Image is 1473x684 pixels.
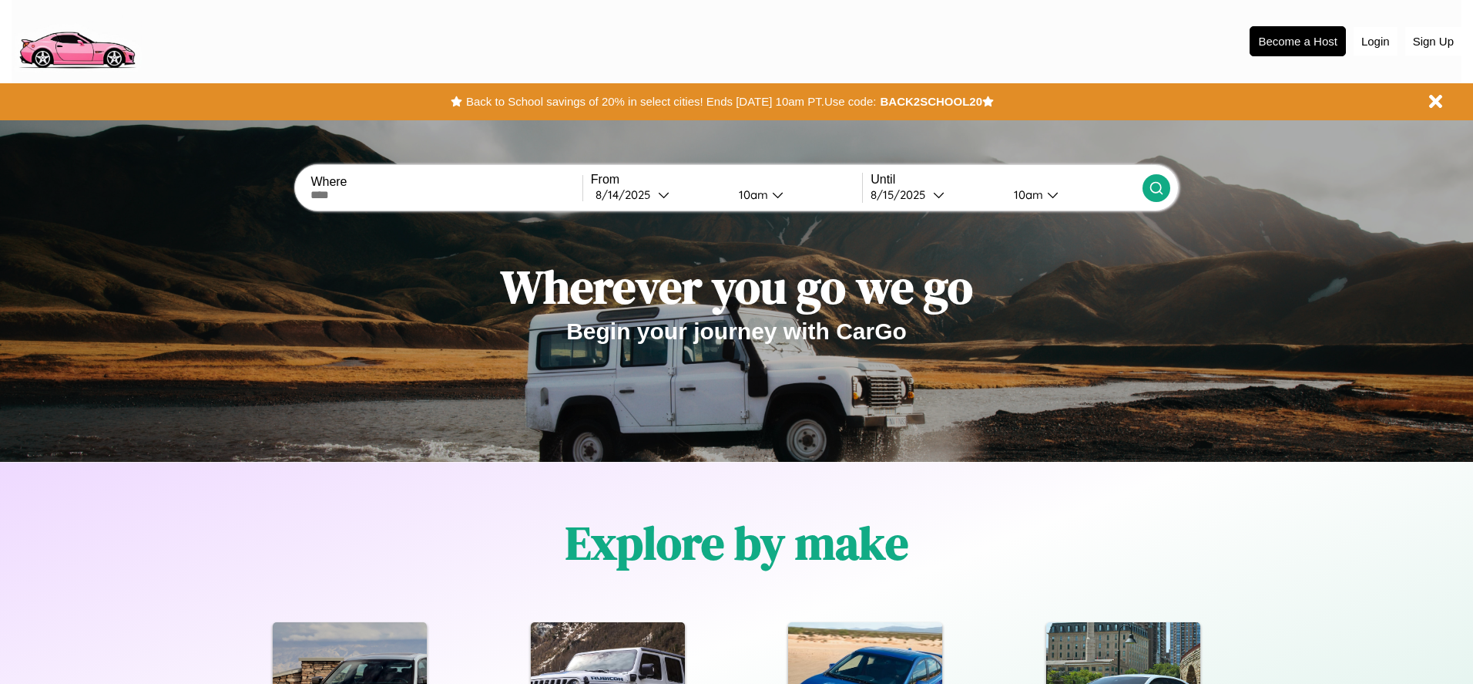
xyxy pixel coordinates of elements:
h1: Explore by make [565,511,908,574]
div: 8 / 15 / 2025 [871,187,933,202]
button: Back to School savings of 20% in select cities! Ends [DATE] 10am PT.Use code: [462,91,880,113]
div: 10am [1006,187,1047,202]
label: Where [310,175,582,189]
button: 10am [726,187,862,203]
b: BACK2SCHOOL20 [880,95,982,108]
div: 8 / 14 / 2025 [596,187,658,202]
button: Sign Up [1405,27,1461,56]
button: Login [1354,27,1398,56]
button: Become a Host [1250,26,1346,56]
button: 8/14/2025 [591,187,726,203]
img: logo [12,8,142,72]
label: Until [871,173,1142,187]
div: 10am [731,187,772,202]
label: From [591,173,862,187]
button: 10am [1002,187,1142,203]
